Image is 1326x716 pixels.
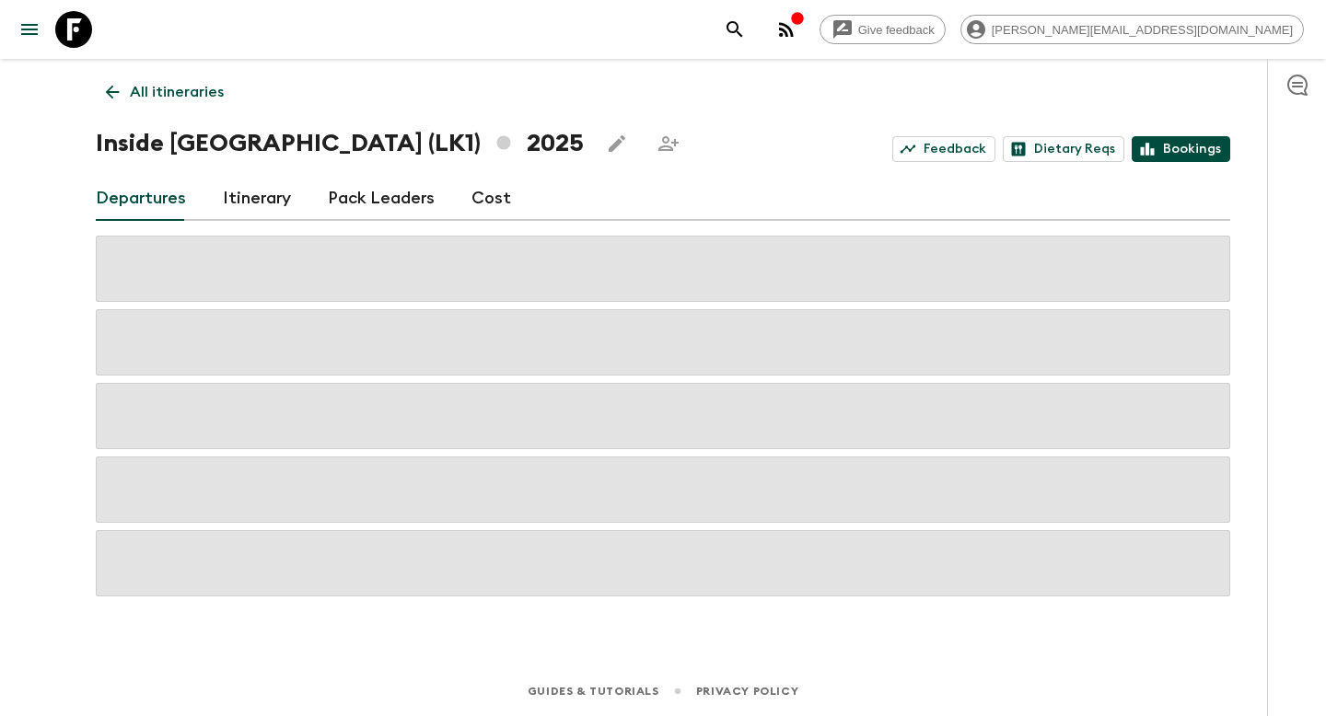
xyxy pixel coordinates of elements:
a: Guides & Tutorials [528,681,659,701]
span: [PERSON_NAME][EMAIL_ADDRESS][DOMAIN_NAME] [982,23,1303,37]
div: [PERSON_NAME][EMAIL_ADDRESS][DOMAIN_NAME] [960,15,1304,44]
button: search adventures [716,11,753,48]
a: Pack Leaders [328,177,435,221]
span: Share this itinerary [650,125,687,162]
h1: Inside [GEOGRAPHIC_DATA] (LK1) 2025 [96,125,584,162]
a: Give feedback [820,15,946,44]
a: Bookings [1132,136,1230,162]
a: All itineraries [96,74,234,110]
a: Privacy Policy [696,681,798,701]
a: Itinerary [223,177,291,221]
a: Feedback [892,136,995,162]
a: Departures [96,177,186,221]
a: Dietary Reqs [1003,136,1124,162]
button: menu [11,11,48,48]
span: Give feedback [848,23,945,37]
p: All itineraries [130,81,224,103]
a: Cost [471,177,511,221]
button: Edit this itinerary [599,125,635,162]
